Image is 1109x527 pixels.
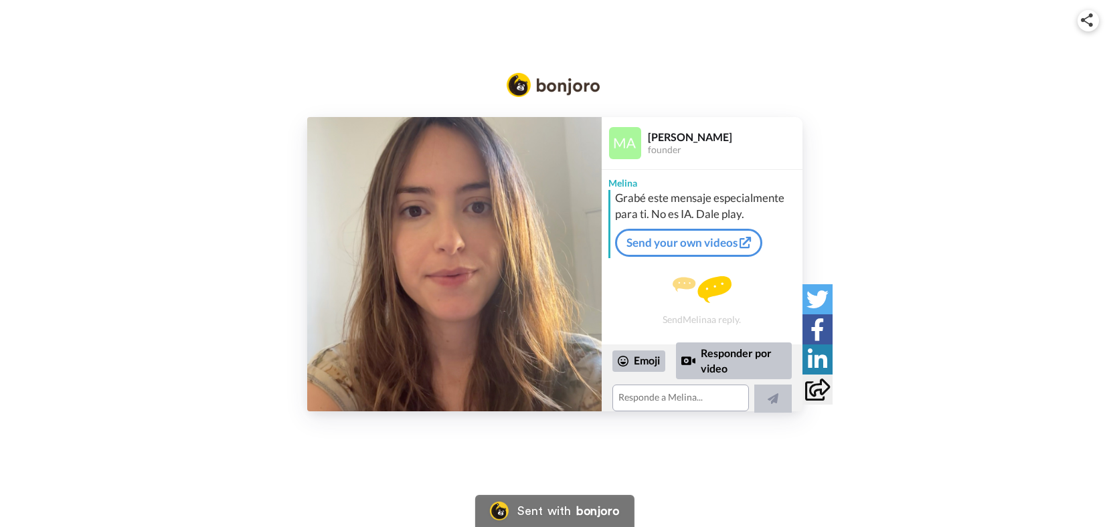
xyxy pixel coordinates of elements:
img: Profile Image [609,127,641,159]
img: message.svg [673,276,732,303]
img: Bonjoro Logo [507,73,600,97]
div: [PERSON_NAME] [648,130,802,143]
div: Melina [602,170,802,190]
div: Responder por video [676,342,792,379]
img: ic_share.svg [1081,13,1093,27]
div: Send Melina a reply. [602,263,802,338]
img: 29cf265d-bac9-4d78-a586-ceca2dcce978-thumb.jpg [307,117,602,411]
div: Reply by Video [681,353,696,369]
div: Grabé este mensaje especialmente para ti. No es IA. Dale play. [615,190,799,222]
div: Emoji [612,350,665,372]
div: founder [648,144,802,156]
a: Send your own videos [615,229,762,257]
